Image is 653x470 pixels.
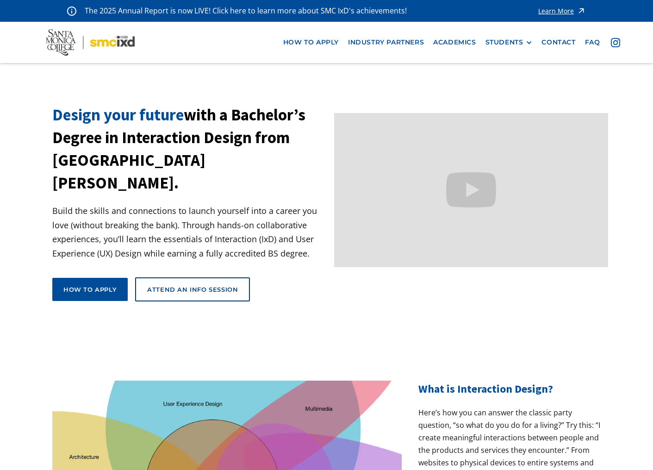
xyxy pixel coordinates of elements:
img: icon - information - alert [67,6,76,16]
h2: What is Interaction Design? [418,381,601,397]
span: Design your future [52,105,184,125]
p: Build the skills and connections to launch yourself into a career you love (without breaking the ... [52,204,327,260]
h1: with a Bachelor’s Degree in Interaction Design from [GEOGRAPHIC_DATA][PERSON_NAME]. [52,104,327,194]
div: STUDENTS [485,38,523,46]
a: How to apply [52,278,128,301]
img: icon - arrow - alert [577,5,586,17]
a: how to apply [279,34,343,51]
iframe: Design your future with a Bachelor's Degree in Interaction Design from Santa Monica College [334,113,609,267]
a: industry partners [343,34,429,51]
div: STUDENTS [485,38,533,46]
a: Academics [429,34,480,51]
div: How to apply [63,285,117,294]
div: Attend an Info Session [147,285,238,294]
a: Attend an Info Session [135,277,250,301]
a: contact [537,34,580,51]
a: Learn More [538,5,586,17]
div: Learn More [538,8,574,14]
p: The 2025 Annual Report is now LIVE! Click here to learn more about SMC IxD's achievements! [85,5,408,17]
a: faq [580,34,605,51]
img: icon - instagram [611,38,620,47]
img: Santa Monica College - SMC IxD logo [46,29,135,55]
